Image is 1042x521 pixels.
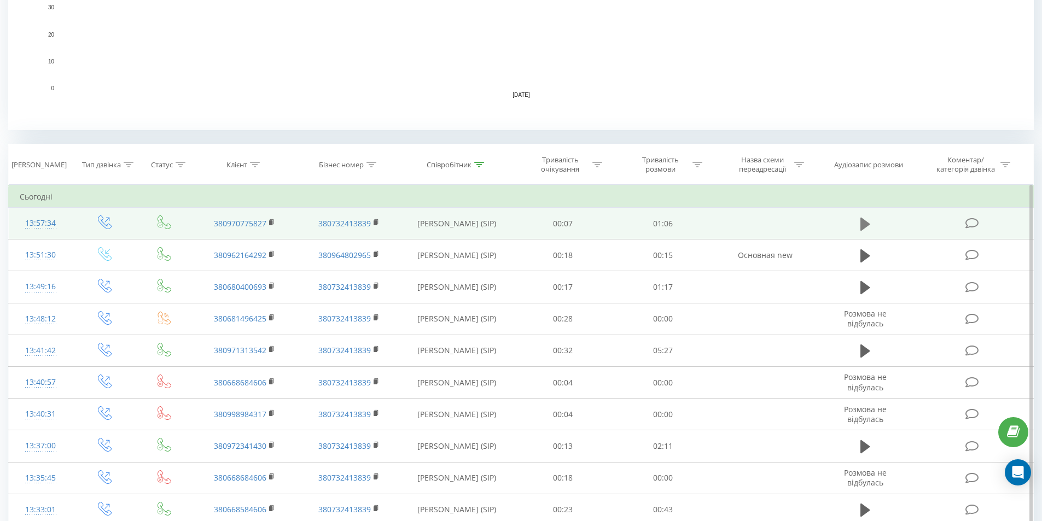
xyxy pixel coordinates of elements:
td: 01:06 [613,208,713,239]
a: 380732413839 [318,441,371,451]
span: Розмова не відбулась [844,308,887,329]
div: Аудіозапис розмови [834,160,903,169]
div: 13:33:01 [20,499,62,520]
text: 30 [48,5,55,11]
div: Тип дзвінка [82,160,121,169]
td: 00:18 [513,462,613,494]
a: 380964802965 [318,250,371,260]
span: Розмова не відбулась [844,372,887,392]
div: 13:49:16 [20,276,62,297]
div: 13:40:31 [20,403,62,425]
a: 380668684606 [214,472,266,483]
a: 380668584606 [214,504,266,514]
text: 20 [48,32,55,38]
td: 00:07 [513,208,613,239]
a: 380681496425 [214,313,266,324]
a: 380680400693 [214,282,266,292]
td: 00:00 [613,399,713,430]
td: [PERSON_NAME] (SIP) [401,367,513,399]
span: Розмова не відбулась [844,467,887,488]
div: Співробітник [427,160,471,169]
td: [PERSON_NAME] (SIP) [401,462,513,494]
a: 380732413839 [318,409,371,419]
td: [PERSON_NAME] (SIP) [401,399,513,430]
div: 13:48:12 [20,308,62,330]
a: 380732413839 [318,282,371,292]
div: Тривалість очікування [531,155,590,174]
td: 00:04 [513,399,613,430]
a: 380732413839 [318,345,371,355]
a: 380971313542 [214,345,266,355]
a: 380962164292 [214,250,266,260]
td: 00:00 [613,303,713,335]
td: [PERSON_NAME] (SIP) [401,239,513,271]
text: 0 [51,85,54,91]
td: 00:28 [513,303,613,335]
a: 380732413839 [318,218,371,229]
td: 00:15 [613,239,713,271]
td: 05:27 [613,335,713,366]
td: 00:18 [513,239,613,271]
a: 380970775827 [214,218,266,229]
td: [PERSON_NAME] (SIP) [401,208,513,239]
td: Сьогодні [9,186,1034,208]
a: 380732413839 [318,504,371,514]
td: 02:11 [613,430,713,462]
text: 10 [48,58,55,65]
a: 380972341430 [214,441,266,451]
div: 13:41:42 [20,340,62,361]
a: 380732413839 [318,313,371,324]
div: [PERSON_NAME] [11,160,67,169]
a: 380732413839 [318,377,371,388]
a: 380732413839 [318,472,371,483]
td: 00:00 [613,462,713,494]
td: 00:00 [613,367,713,399]
td: [PERSON_NAME] (SIP) [401,335,513,366]
div: 13:57:34 [20,213,62,234]
td: 00:13 [513,430,613,462]
td: [PERSON_NAME] (SIP) [401,430,513,462]
td: 01:17 [613,271,713,303]
div: 13:37:00 [20,435,62,456]
span: Розмова не відбулась [844,404,887,424]
td: [PERSON_NAME] (SIP) [401,271,513,303]
a: 380998984317 [214,409,266,419]
div: Статус [151,160,173,169]
div: Коментар/категорія дзвінка [934,155,998,174]
div: Клієнт [226,160,247,169]
div: Назва схеми переадресації [733,155,791,174]
div: Тривалість розмови [631,155,690,174]
td: Основная new [713,239,817,271]
text: [DATE] [513,92,530,98]
div: Open Intercom Messenger [1005,459,1031,485]
div: 13:35:45 [20,467,62,489]
td: [PERSON_NAME] (SIP) [401,303,513,335]
td: 00:17 [513,271,613,303]
td: 00:32 [513,335,613,366]
div: 13:51:30 [20,244,62,266]
a: 380668684606 [214,377,266,388]
td: 00:04 [513,367,613,399]
div: Бізнес номер [319,160,364,169]
div: 13:40:57 [20,372,62,393]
